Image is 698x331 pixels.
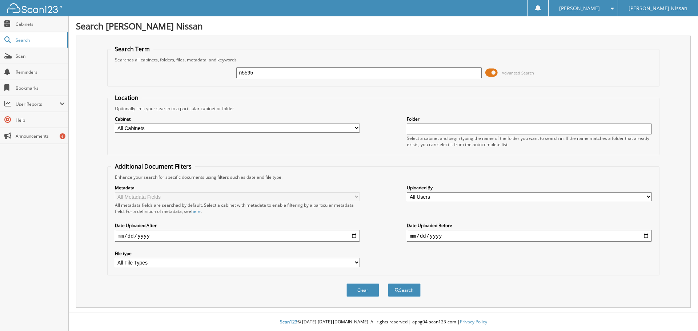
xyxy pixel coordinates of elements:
div: © [DATE]-[DATE] [DOMAIN_NAME]. All rights reserved | appg04-scan123-com | [69,313,698,331]
div: Enhance your search for specific documents using filters such as date and file type. [111,174,656,180]
iframe: Chat Widget [662,296,698,331]
legend: Location [111,94,142,102]
span: [PERSON_NAME] [559,6,600,11]
div: Select a cabinet and begin typing the name of the folder you want to search in. If the name match... [407,135,652,148]
span: Bookmarks [16,85,65,91]
span: User Reports [16,101,60,107]
span: Reminders [16,69,65,75]
span: Cabinets [16,21,65,27]
label: Folder [407,116,652,122]
label: Uploaded By [407,185,652,191]
div: Optionally limit your search to a particular cabinet or folder [111,105,656,112]
button: Search [388,283,421,297]
span: [PERSON_NAME] Nissan [629,6,687,11]
input: end [407,230,652,242]
div: Searches all cabinets, folders, files, metadata, and keywords [111,57,656,63]
img: scan123-logo-white.svg [7,3,62,13]
label: Metadata [115,185,360,191]
label: Cabinet [115,116,360,122]
div: All metadata fields are searched by default. Select a cabinet with metadata to enable filtering b... [115,202,360,214]
button: Clear [346,283,379,297]
div: 6 [60,133,65,139]
label: File type [115,250,360,257]
span: Advanced Search [502,70,534,76]
label: Date Uploaded Before [407,222,652,229]
a: Privacy Policy [460,319,487,325]
span: Search [16,37,64,43]
input: start [115,230,360,242]
h1: Search [PERSON_NAME] Nissan [76,20,691,32]
legend: Additional Document Filters [111,162,195,170]
span: Scan [16,53,65,59]
span: Scan123 [280,319,297,325]
span: Announcements [16,133,65,139]
label: Date Uploaded After [115,222,360,229]
a: here [191,208,201,214]
span: Help [16,117,65,123]
legend: Search Term [111,45,153,53]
